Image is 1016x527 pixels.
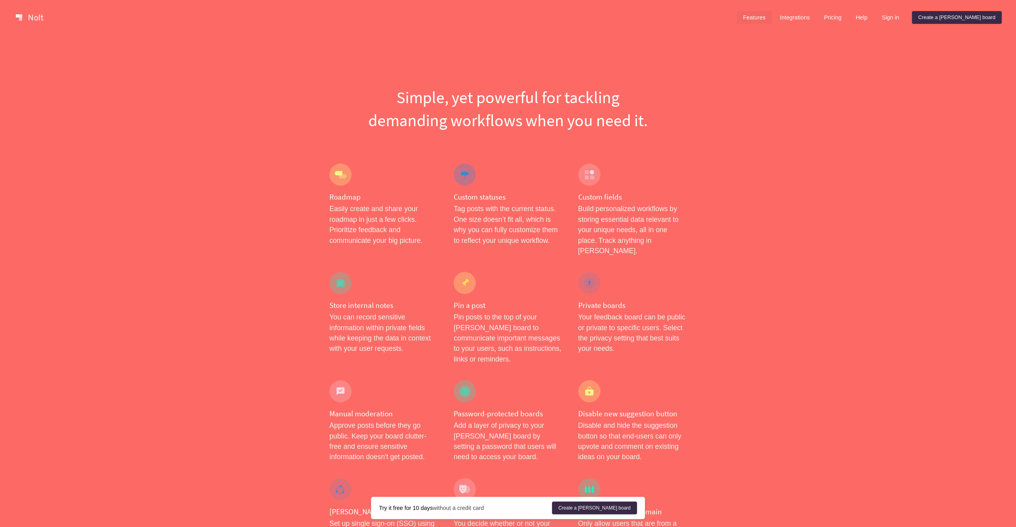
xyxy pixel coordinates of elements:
a: Create a [PERSON_NAME] board [912,11,1002,24]
p: Build personalized workflows by storing essential data relevant to your unique needs, all in one ... [578,204,687,256]
p: Add a layer of privacy to your [PERSON_NAME] board by setting a password that users will need to ... [454,420,562,462]
div: without a credit card [379,504,552,512]
h1: Simple, yet powerful for tackling demanding workflows when you need it. [329,86,687,132]
h4: Roadmap [329,192,438,202]
h4: Password-protected boards [454,409,562,419]
a: Sign in [876,11,906,24]
p: Approve posts before they go public. Keep your board clutter-free and ensure sensitive informatio... [329,420,438,462]
h4: Store internal notes [329,300,438,310]
h4: Pin a post [454,300,562,310]
h4: Private boards [578,300,687,310]
p: You can record sensitive information within private fields while keeping the data in context with... [329,312,438,354]
h4: Disable new suggestion button [578,409,687,419]
p: Easily create and share your roadmap in just a few clicks. Prioritize feedback and communicate yo... [329,204,438,246]
a: Create a [PERSON_NAME] board [552,502,637,514]
a: Features [737,11,772,24]
a: Integrations [774,11,816,24]
h4: Manual moderation [329,409,438,419]
h4: Custom fields [578,192,687,202]
p: Pin posts to the top of your [PERSON_NAME] board to communicate important messages to your users,... [454,312,562,364]
p: Tag posts with the current status. One size doesn’t fit all, which is why you can fully customize... [454,204,562,246]
strong: Try it free for 10 days [379,505,433,511]
p: Disable and hide the suggestion button so that end-users can only upvote and comment on existing ... [578,420,687,462]
a: Pricing [818,11,848,24]
h4: Custom statuses [454,192,562,202]
a: Help [849,11,874,24]
p: Your feedback board can be public or private to specific users. Select the privacy setting that b... [578,312,687,354]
